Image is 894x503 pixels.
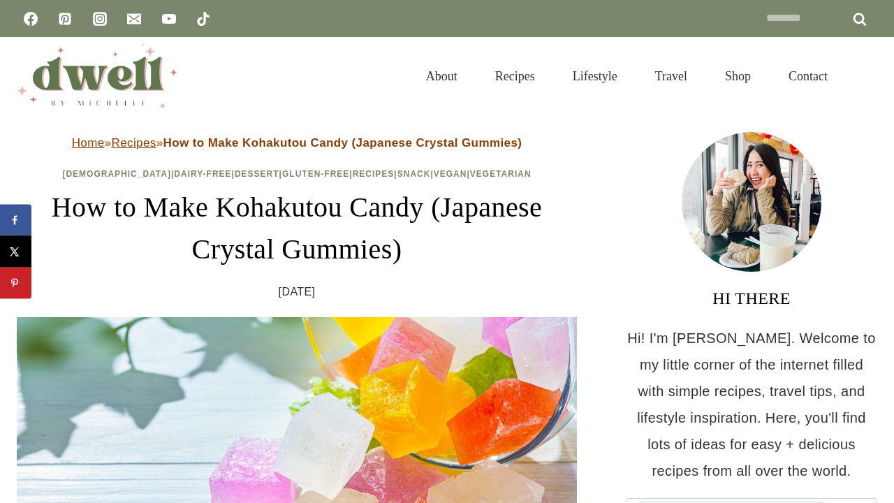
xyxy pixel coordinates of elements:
[407,52,476,101] a: About
[626,286,877,311] h3: HI THERE
[86,5,114,33] a: Instagram
[397,169,431,179] a: Snack
[51,5,79,33] a: Pinterest
[853,64,877,88] button: View Search Form
[636,52,706,101] a: Travel
[174,169,231,179] a: Dairy-Free
[17,44,177,108] img: DWELL by michelle
[476,52,554,101] a: Recipes
[72,136,105,150] a: Home
[189,5,217,33] a: TikTok
[62,169,531,179] span: | | | | | | |
[626,325,877,484] p: Hi! I'm [PERSON_NAME]. Welcome to my little corner of the internet filled with simple recipes, tr...
[279,282,316,302] time: [DATE]
[120,5,148,33] a: Email
[434,169,467,179] a: Vegan
[17,187,577,270] h1: How to Make Kohakutou Candy (Japanese Crystal Gummies)
[155,5,183,33] a: YouTube
[111,136,156,150] a: Recipes
[282,169,349,179] a: Gluten-Free
[706,52,770,101] a: Shop
[17,5,45,33] a: Facebook
[235,169,279,179] a: Dessert
[554,52,636,101] a: Lifestyle
[62,169,171,179] a: [DEMOGRAPHIC_DATA]
[470,169,532,179] a: Vegetarian
[72,136,522,150] span: » »
[407,52,847,101] nav: Primary Navigation
[353,169,395,179] a: Recipes
[770,52,847,101] a: Contact
[163,136,522,150] strong: How to Make Kohakutou Candy (Japanese Crystal Gummies)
